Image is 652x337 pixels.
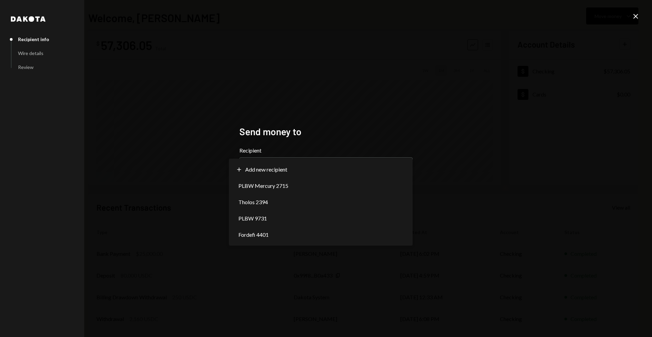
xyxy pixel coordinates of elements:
[239,125,413,138] h2: Send money to
[18,36,49,42] div: Recipient info
[18,64,34,70] div: Review
[239,157,413,176] button: Recipient
[18,50,43,56] div: Wire details
[245,165,287,174] span: Add new recipient
[238,182,288,190] span: PLBW Mercury 2715
[238,231,269,239] span: Fordefi 4401
[239,146,413,155] label: Recipient
[238,198,268,206] span: Tholos 2394
[238,214,267,223] span: PLBW 9731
